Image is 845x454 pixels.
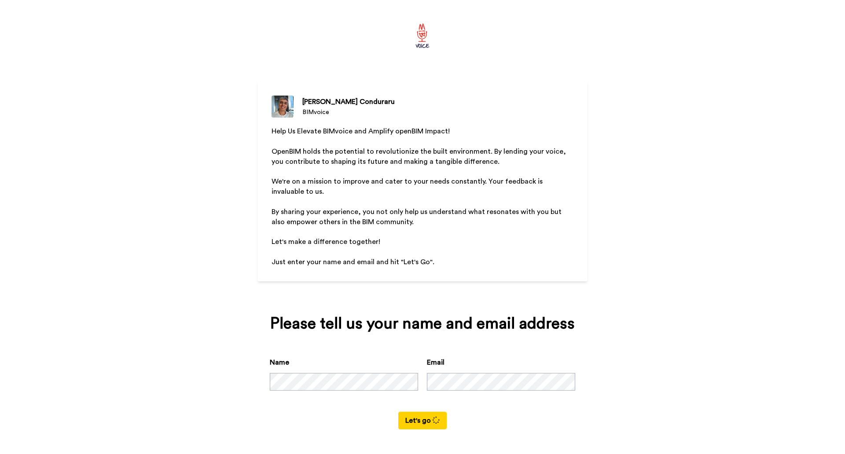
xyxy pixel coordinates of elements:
[270,357,289,368] label: Name
[302,108,395,117] div: BIMvoice
[302,96,395,107] div: [PERSON_NAME] Conduraru
[427,357,445,368] label: Email
[272,96,294,118] img: BIMvoice
[272,148,568,165] span: OpenBIM holds the potential to revolutionize the built environment. By lending your voice, you co...
[272,258,434,266] span: Just enter your name and email and hit "Let's Go".
[398,412,447,429] button: Let's go
[272,178,544,195] span: We're on a mission to improve and cater to your needs constantly. Your feedback is invaluable to us.
[272,208,563,225] span: By sharing your experience, you not only help us understand what resonates with you but also empo...
[405,18,440,53] img: https://cdn.bonjoro.com/media/f9a5e7f7-4ba0-433e-97a2-448788e08916/b30a90a2-cb52-47a4-afa7-334f81...
[272,128,450,135] span: Help Us Elevate BIMvoice and Amplify openBIM Impact!
[270,315,575,332] div: Please tell us your name and email address
[272,238,380,245] span: Let's make a difference together!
